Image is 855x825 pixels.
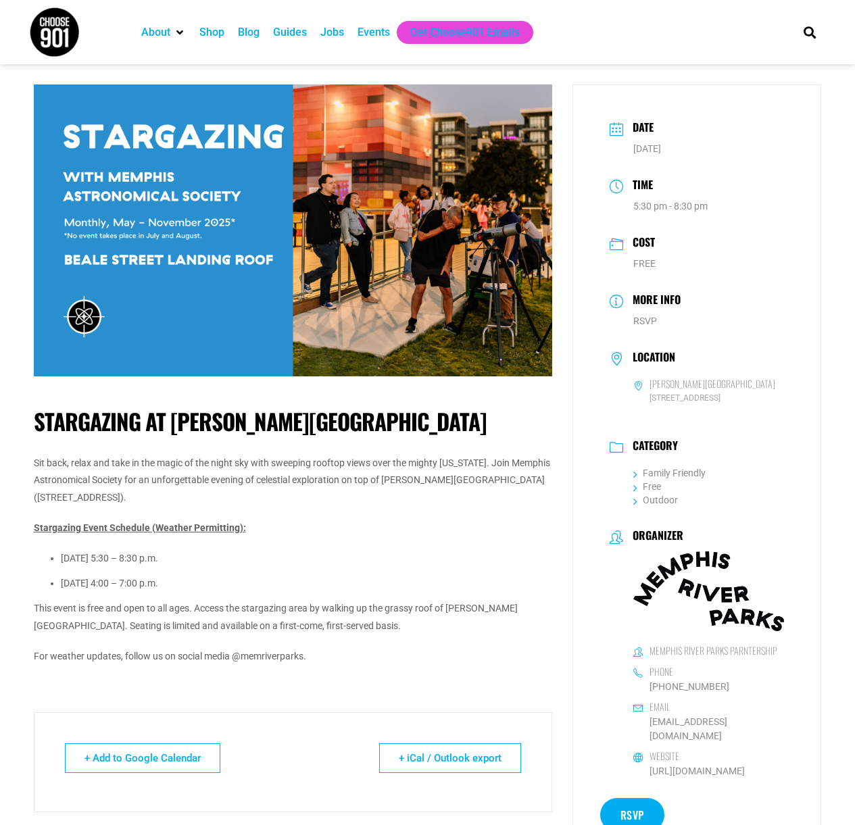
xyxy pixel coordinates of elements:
[650,766,745,776] a: [URL][DOMAIN_NAME]
[34,408,552,435] h1: Stargazing at [PERSON_NAME][GEOGRAPHIC_DATA]
[633,316,657,326] a: RSVP
[650,645,777,657] h6: Memphis River Parks Parntership
[626,234,655,253] h3: Cost
[650,666,673,678] h6: Phone
[633,143,661,154] span: [DATE]
[61,550,552,575] li: [DATE] 5:30 – 8:30 p.m.
[626,176,653,196] h3: Time
[238,24,260,41] a: Blog
[410,24,520,41] a: Get Choose901 Emails
[626,529,683,545] h3: Organizer
[626,119,654,139] h3: Date
[633,468,706,478] a: Family Friendly
[379,743,521,773] a: + iCal / Outlook export
[610,551,785,631] img: Memphis River Parks Parntership
[61,575,552,600] li: [DATE] 4:00 – 7:00 p.m.
[798,21,821,43] div: Search
[650,701,670,713] h6: Email
[34,600,552,634] p: This event is free and open to all ages. Access the stargazing area by walking up the grassy roof...
[34,522,246,533] u: Stargazing Event Schedule (Weather Permitting):
[633,495,678,505] a: Outdoor
[650,378,775,390] h6: [PERSON_NAME][GEOGRAPHIC_DATA]
[199,24,224,41] a: Shop
[633,392,785,405] span: [STREET_ADDRESS]
[633,201,708,211] abbr: 5:30 pm - 8:30 pm
[141,24,170,41] a: About
[65,743,220,773] a: + Add to Google Calendar
[135,21,781,44] nav: Main nav
[626,439,678,455] h3: Category
[135,21,193,44] div: About
[320,24,344,41] a: Jobs
[626,291,681,311] h3: More Info
[633,715,785,743] a: [EMAIL_ADDRESS][DOMAIN_NAME]
[34,455,552,506] p: Sit back, relax and take in the magic of the night sky with sweeping rooftop views over the might...
[273,24,307,41] a: Guides
[626,351,675,367] h3: Location
[633,680,729,694] a: [PHONE_NUMBER]
[650,750,679,762] h6: Website
[633,481,661,492] a: Free
[34,648,552,665] p: For weather updates, follow us on social media @memriverparks.
[358,24,390,41] a: Events
[610,257,785,271] dd: FREE
[34,84,552,376] img: A group of people enjoy stargazing through telescopes at an outdoor event in Tom Lee Park near a ...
